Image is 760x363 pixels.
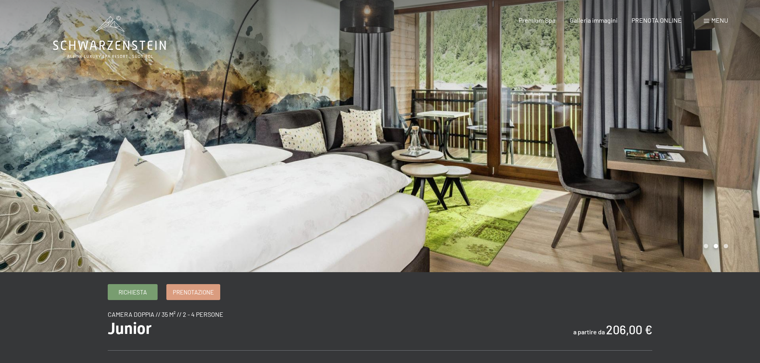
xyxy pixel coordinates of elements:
b: 206,00 € [606,322,652,337]
span: Junior [108,319,152,338]
a: Prenotazione [167,285,220,300]
a: Premium Spa [519,16,555,24]
a: Richiesta [108,285,157,300]
span: Prenotazione [173,288,214,296]
span: Menu [711,16,728,24]
span: camera doppia // 35 m² // 2 - 4 persone [108,310,223,318]
a: Galleria immagini [570,16,618,24]
a: PRENOTA ONLINE [632,16,682,24]
span: Richiesta [118,288,147,296]
span: a partire da [573,328,605,336]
